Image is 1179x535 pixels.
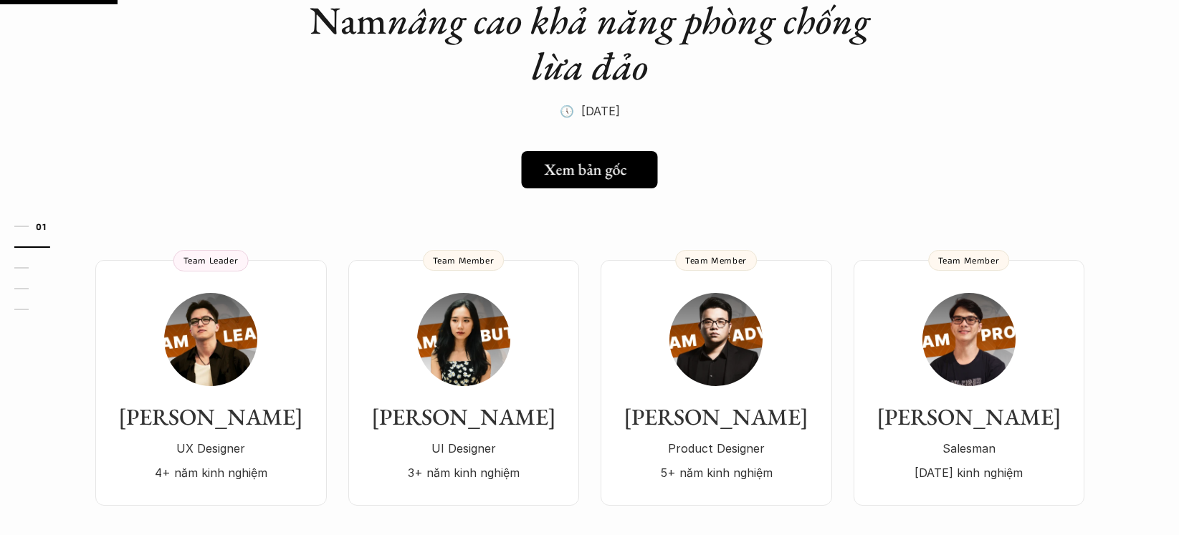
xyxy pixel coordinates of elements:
[14,218,82,235] a: 01
[868,438,1070,459] p: Salesman
[522,151,658,188] a: Xem bản gốc
[854,260,1084,506] a: [PERSON_NAME]Salesman[DATE] kinh nghiệmTeam Member
[433,255,495,265] p: Team Member
[36,221,46,231] strong: 01
[110,462,312,483] p: 4+ năm kinh nghiệm
[868,462,1070,483] p: [DATE] kinh nghiệm
[615,438,818,459] p: Product Designer
[95,260,327,506] a: [PERSON_NAME]UX Designer4+ năm kinh nghiệmTeam Leader
[363,462,565,483] p: 3+ năm kinh nghiệm
[363,403,565,430] h3: [PERSON_NAME]
[601,260,832,506] a: [PERSON_NAME]Product Designer5+ năm kinh nghiệmTeam Member
[363,438,565,459] p: UI Designer
[110,403,312,430] h3: [PERSON_NAME]
[560,100,620,122] p: 🕔 [DATE]
[685,255,747,265] p: Team Member
[938,255,1000,265] p: Team Member
[868,403,1070,430] h3: [PERSON_NAME]
[615,403,818,430] h3: [PERSON_NAME]
[544,160,626,178] h5: Xem bản gốc
[110,438,312,459] p: UX Designer
[348,260,579,506] a: [PERSON_NAME]UI Designer3+ năm kinh nghiệmTeam Member
[615,462,818,483] p: 5+ năm kinh nghiệm
[183,255,239,265] p: Team Leader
